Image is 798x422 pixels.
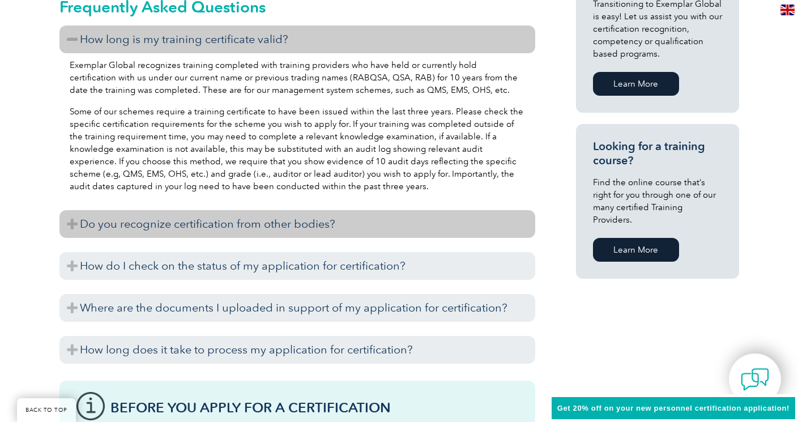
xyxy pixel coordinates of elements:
[59,294,535,322] h3: Where are the documents I uploaded in support of my application for certification?
[59,25,535,53] h3: How long is my training certificate valid?
[59,336,535,364] h3: How long does it take to process my application for certification?
[17,398,76,422] a: BACK TO TOP
[70,105,525,193] p: Some of our schemes require a training certificate to have been issued within the last three year...
[59,252,535,280] h3: How do I check on the status of my application for certification?
[70,59,525,96] p: Exemplar Global recognizes training completed with training providers who have held or currently ...
[110,400,518,415] h3: Before You Apply For a Certification
[593,176,722,226] p: Find the online course that’s right for you through one of our many certified Training Providers.
[780,5,795,15] img: en
[59,210,535,238] h3: Do you recognize certification from other bodies?
[593,238,679,262] a: Learn More
[593,139,722,168] h3: Looking for a training course?
[741,365,769,394] img: contact-chat.png
[557,404,790,412] span: Get 20% off on your new personnel certification application!
[593,72,679,96] a: Learn More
